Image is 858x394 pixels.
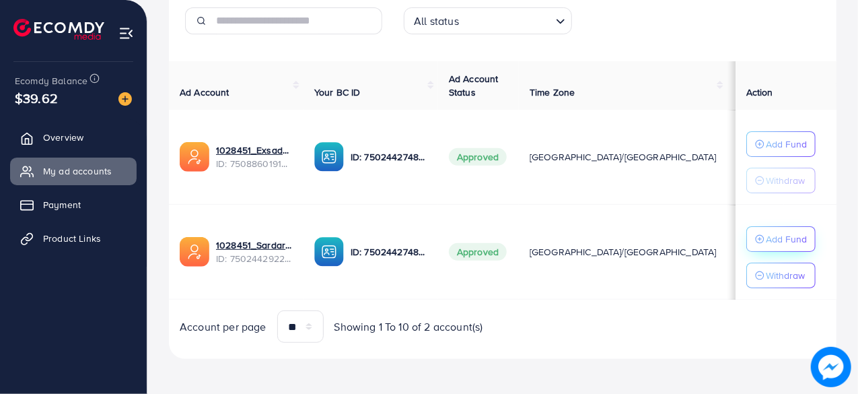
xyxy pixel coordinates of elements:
button: Withdraw [746,263,816,288]
input: Search for option [463,9,550,31]
p: ID: 7502442748230975504 [351,244,427,260]
span: Product Links [43,232,101,245]
p: Withdraw [766,267,805,284]
span: $39.62 [15,88,58,108]
span: Overview [43,131,83,144]
div: <span class='underline'>1028451_Exsadarsh_1748293082688</span></br>7508860191073583112 [216,143,293,171]
p: ID: 7502442748230975504 [351,149,427,165]
span: ID: 7508860191073583112 [216,157,293,170]
p: Withdraw [766,172,805,189]
span: Action [746,86,773,99]
span: Account per page [180,319,266,335]
span: Approved [449,148,507,166]
span: All status [411,11,462,31]
a: 1028451_Sardar SK_1746798620328 [216,238,293,252]
span: Time Zone [530,86,575,99]
span: ID: 7502442922483761169 [216,252,293,265]
span: Ecomdy Balance [15,74,87,88]
img: menu [118,26,134,41]
span: My ad accounts [43,164,112,178]
img: logo [13,19,104,40]
a: My ad accounts [10,158,137,185]
button: Withdraw [746,168,816,193]
span: Ad Account [180,86,229,99]
img: ic-ba-acc.ded83a64.svg [314,142,344,172]
span: [GEOGRAPHIC_DATA]/[GEOGRAPHIC_DATA] [530,245,717,259]
div: Search for option [404,7,572,34]
a: Overview [10,124,137,151]
p: Add Fund [766,231,807,247]
span: Payment [43,198,81,211]
div: <span class='underline'>1028451_Sardar SK_1746798620328</span></br>7502442922483761169 [216,238,293,266]
button: Add Fund [746,226,816,252]
a: Product Links [10,225,137,252]
span: Approved [449,243,507,261]
a: 1028451_Exsadarsh_1748293082688 [216,143,293,157]
a: Payment [10,191,137,218]
img: ic-ads-acc.e4c84228.svg [180,142,209,172]
button: Add Fund [746,131,816,157]
img: image [811,347,851,387]
p: Add Fund [766,136,807,152]
span: Showing 1 To 10 of 2 account(s) [334,319,483,335]
span: Ad Account Status [449,72,499,99]
span: [GEOGRAPHIC_DATA]/[GEOGRAPHIC_DATA] [530,150,717,164]
img: ic-ads-acc.e4c84228.svg [180,237,209,267]
span: Your BC ID [314,86,361,99]
img: ic-ba-acc.ded83a64.svg [314,237,344,267]
img: image [118,92,132,106]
